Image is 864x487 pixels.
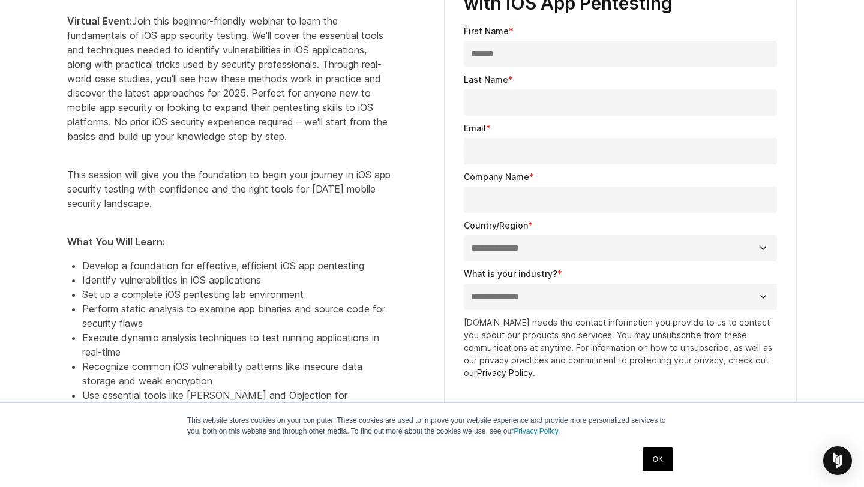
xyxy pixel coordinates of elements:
span: Last Name [464,74,508,85]
a: Privacy Policy [477,368,533,378]
a: OK [643,447,673,471]
li: Identify vulnerabilities in iOS applications [82,273,391,287]
li: Develop a foundation for effective, efficient iOS app pentesting [82,258,391,273]
span: What is your industry? [464,269,557,279]
li: Set up a complete iOS pentesting lab environment [82,287,391,302]
span: Email [464,123,486,133]
span: Country/Region [464,220,528,230]
strong: Virtual Event: [67,15,132,27]
span: First Name [464,26,509,36]
li: Execute dynamic analysis techniques to test running applications in real-time [82,330,391,359]
div: Open Intercom Messenger [823,446,852,475]
span: Company Name [464,172,529,182]
span: This session will give you the foundation to begin your journey in iOS app security testing with ... [67,169,391,209]
strong: What You Will Learn: [67,236,165,248]
a: Privacy Policy. [514,427,560,435]
span: Join this beginner-friendly webinar to learn the fundamentals of iOS app security testing. We'll ... [67,15,388,142]
li: Perform static analysis to examine app binaries and source code for security flaws [82,302,391,330]
p: [DOMAIN_NAME] needs the contact information you provide to us to contact you about our products a... [464,316,777,379]
p: This website stores cookies on your computer. These cookies are used to improve your website expe... [187,415,677,437]
li: Use essential tools like [PERSON_NAME] and Objection for comprehensive security testing [82,388,391,417]
li: Recognize common iOS vulnerability patterns like insecure data storage and weak encryption [82,359,391,388]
